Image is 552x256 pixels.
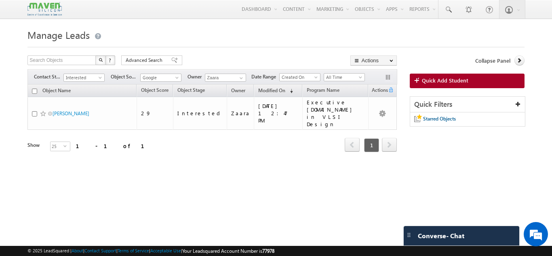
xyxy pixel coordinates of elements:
span: Quick Add Student [422,77,468,84]
span: Owner [231,87,245,93]
span: 77978 [262,248,274,254]
a: Created On [279,73,320,81]
a: Show All Items [235,74,245,82]
img: carter-drag [406,232,412,238]
a: Interested [63,74,105,82]
a: Contact Support [84,248,116,253]
span: Starred Objects [423,116,456,122]
span: Converse - Chat [418,232,464,239]
span: 25 [51,142,63,151]
a: Acceptable Use [150,248,181,253]
div: Quick Filters [410,97,525,112]
img: Search [99,58,103,62]
div: Zaara [231,110,250,117]
a: Modified On (sorted descending) [254,86,297,96]
a: next [382,139,397,152]
span: select [63,144,70,148]
a: [PERSON_NAME] [53,110,89,116]
a: About [72,248,83,253]
div: [DATE] 12:47 PM [258,102,299,124]
span: Contact Stage [34,73,63,80]
span: Advanced Search [126,57,165,64]
a: Google [140,74,181,82]
span: (sorted descending) [287,88,293,94]
span: next [382,138,397,152]
div: Executive [DOMAIN_NAME] in VLSI Design [307,99,364,128]
span: ? [109,57,112,63]
span: Date Range [251,73,279,80]
button: ? [105,55,115,65]
button: Actions [350,55,397,66]
span: 1 [364,138,379,152]
span: prev [345,138,360,152]
input: Type to Search [205,74,246,82]
a: Object Score [137,86,173,96]
span: Object Stage [177,87,205,93]
span: Interested [64,74,102,81]
span: Google [141,74,179,81]
img: Custom Logo [27,2,61,16]
a: Object Stage [173,86,209,96]
span: © 2025 LeadSquared | | | | | [27,247,274,255]
span: Created On [280,74,318,81]
span: All Time [324,74,362,81]
span: Actions [369,86,388,96]
span: Modified On [258,87,285,93]
span: Object Score [141,87,169,93]
a: prev [345,139,360,152]
div: Interested [177,110,223,117]
a: Object Name [38,86,75,97]
div: 29 [141,110,169,117]
span: Object Source [111,73,140,80]
div: Show [27,142,44,149]
a: Program Name [303,86,343,96]
span: Your Leadsquared Account Number is [182,248,274,254]
input: Check all records [32,89,37,94]
a: Quick Add Student [410,74,525,88]
div: 1 - 1 of 1 [76,141,154,150]
a: Terms of Service [118,248,149,253]
span: Manage Leads [27,28,90,41]
span: Collapse Panel [475,57,510,64]
span: Owner [188,73,205,80]
a: All Time [324,73,365,81]
span: Program Name [307,87,339,93]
